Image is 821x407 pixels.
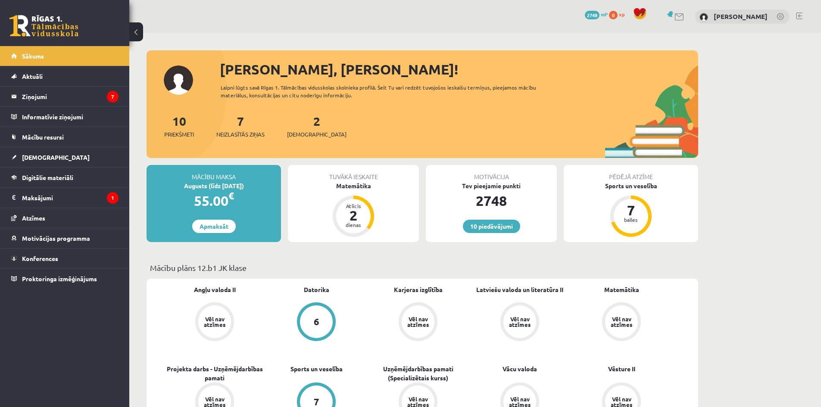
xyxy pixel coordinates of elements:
[288,181,419,238] a: Matemātika Atlicis 2 dienas
[476,285,563,294] a: Latviešu valoda un literatūra II
[22,275,97,283] span: Proktoringa izmēģinājums
[469,302,571,343] a: Vēl nav atzīmes
[147,181,281,190] div: Augusts (līdz [DATE])
[609,11,618,19] span: 0
[609,316,634,327] div: Vēl nav atzīmes
[585,11,608,18] a: 2748 mP
[11,249,119,268] a: Konferences
[11,127,119,147] a: Mācību resursi
[11,228,119,248] a: Motivācijas programma
[340,222,366,227] div: dienas
[287,113,347,139] a: 2[DEMOGRAPHIC_DATA]
[314,317,319,326] div: 6
[147,190,281,211] div: 55.00
[11,107,119,127] a: Informatīvie ziņojumi
[314,397,319,407] div: 7
[22,234,90,242] span: Motivācijas programma
[394,285,443,294] a: Karjeras izglītība
[288,165,419,181] div: Tuvākā ieskaite
[564,165,698,181] div: Pēdējā atzīme
[367,364,469,382] a: Uzņēmējdarbības pamati (Specializētais kurss)
[203,316,227,327] div: Vēl nav atzīmes
[288,181,419,190] div: Matemātika
[367,302,469,343] a: Vēl nav atzīmes
[220,59,698,80] div: [PERSON_NAME], [PERSON_NAME]!
[150,262,695,273] p: Mācību plāns 12.b1 JK klase
[608,364,635,373] a: Vēsture II
[11,46,119,66] a: Sākums
[11,208,119,228] a: Atzīmes
[290,364,343,373] a: Sports un veselība
[714,12,768,21] a: [PERSON_NAME]
[228,190,234,202] span: €
[426,165,557,181] div: Motivācija
[564,181,698,238] a: Sports un veselība 7 balles
[618,203,644,217] div: 7
[340,208,366,222] div: 2
[426,190,557,211] div: 2748
[340,203,366,208] div: Atlicis
[9,15,78,37] a: Rīgas 1. Tālmācības vidusskola
[22,87,119,106] legend: Ziņojumi
[194,285,236,294] a: Angļu valoda II
[22,52,44,60] span: Sākums
[164,130,194,139] span: Priekšmeti
[426,181,557,190] div: Tev pieejamie punkti
[618,217,644,222] div: balles
[107,192,119,204] i: 1
[22,107,119,127] legend: Informatīvie ziņojumi
[107,91,119,103] i: 7
[571,302,672,343] a: Vēl nav atzīmes
[585,11,599,19] span: 2748
[406,316,430,327] div: Vēl nav atzīmes
[164,364,265,382] a: Projekta darbs - Uzņēmējdarbības pamati
[22,214,45,222] span: Atzīmes
[304,285,329,294] a: Datorika
[287,130,347,139] span: [DEMOGRAPHIC_DATA]
[11,147,119,167] a: [DEMOGRAPHIC_DATA]
[22,255,58,262] span: Konferences
[216,113,265,139] a: 7Neizlasītās ziņas
[11,269,119,289] a: Proktoringa izmēģinājums
[699,13,708,22] img: Džellija Audere
[564,181,698,190] div: Sports un veselība
[164,302,265,343] a: Vēl nav atzīmes
[604,285,639,294] a: Matemātika
[11,168,119,187] a: Digitālie materiāli
[11,188,119,208] a: Maksājumi1
[216,130,265,139] span: Neizlasītās ziņas
[503,364,537,373] a: Vācu valoda
[22,153,90,161] span: [DEMOGRAPHIC_DATA]
[11,66,119,86] a: Aktuāli
[22,174,73,181] span: Digitālie materiāli
[192,220,236,233] a: Apmaksāt
[147,165,281,181] div: Mācību maksa
[164,113,194,139] a: 10Priekšmeti
[619,11,624,18] span: xp
[601,11,608,18] span: mP
[265,302,367,343] a: 6
[22,72,43,80] span: Aktuāli
[609,11,629,18] a: 0 xp
[22,133,64,141] span: Mācību resursi
[22,188,119,208] legend: Maksājumi
[221,84,552,99] div: Laipni lūgts savā Rīgas 1. Tālmācības vidusskolas skolnieka profilā. Šeit Tu vari redzēt tuvojošo...
[11,87,119,106] a: Ziņojumi7
[463,220,520,233] a: 10 piedāvājumi
[508,316,532,327] div: Vēl nav atzīmes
